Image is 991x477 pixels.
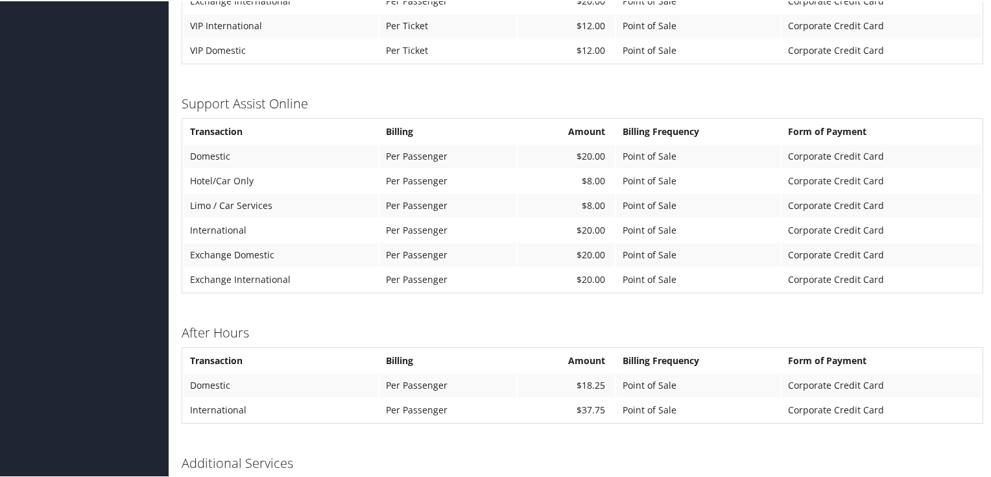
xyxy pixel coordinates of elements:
[379,397,516,421] td: Per Passenger
[782,348,981,371] th: Form of Payment
[379,143,516,167] td: Per Passenger
[616,168,780,191] td: Point of Sale
[379,373,516,396] td: Per Passenger
[616,242,780,265] td: Point of Sale
[379,267,516,290] td: Per Passenger
[782,373,981,396] td: Corporate Credit Card
[182,93,983,112] h3: Support Assist Online
[518,143,615,167] td: $20.00
[782,38,981,61] td: Corporate Credit Card
[379,168,516,191] td: Per Passenger
[184,348,378,371] th: Transaction
[782,242,981,265] td: Corporate Credit Card
[616,119,780,142] th: Billing Frequency
[184,373,378,396] td: Domestic
[782,143,981,167] td: Corporate Credit Card
[518,13,615,36] td: $12.00
[379,119,516,142] th: Billing
[184,119,378,142] th: Transaction
[379,242,516,265] td: Per Passenger
[616,143,780,167] td: Point of Sale
[518,38,615,61] td: $12.00
[518,119,615,142] th: Amount
[518,168,615,191] td: $8.00
[184,168,378,191] td: Hotel/Car Only
[782,13,981,36] td: Corporate Credit Card
[379,217,516,241] td: Per Passenger
[184,217,378,241] td: International
[184,193,378,216] td: Limo / Car Services
[518,373,615,396] td: $18.25
[616,348,780,371] th: Billing Frequency
[184,267,378,290] td: Exchange International
[184,38,378,61] td: VIP Domestic
[379,13,516,36] td: Per Ticket
[184,397,378,421] td: International
[518,193,615,216] td: $8.00
[616,217,780,241] td: Point of Sale
[782,168,981,191] td: Corporate Credit Card
[518,217,615,241] td: $20.00
[616,13,780,36] td: Point of Sale
[184,143,378,167] td: Domestic
[782,397,981,421] td: Corporate Credit Card
[184,242,378,265] td: Exchange Domestic
[616,38,780,61] td: Point of Sale
[782,119,981,142] th: Form of Payment
[616,267,780,290] td: Point of Sale
[182,453,983,471] h3: Additional Services
[518,267,615,290] td: $20.00
[379,193,516,216] td: Per Passenger
[518,397,615,421] td: $37.75
[782,267,981,290] td: Corporate Credit Card
[379,348,516,371] th: Billing
[518,348,615,371] th: Amount
[518,242,615,265] td: $20.00
[782,193,981,216] td: Corporate Credit Card
[379,38,516,61] td: Per Ticket
[182,323,983,341] h3: After Hours
[782,217,981,241] td: Corporate Credit Card
[616,373,780,396] td: Point of Sale
[184,13,378,36] td: VIP International
[616,397,780,421] td: Point of Sale
[616,193,780,216] td: Point of Sale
